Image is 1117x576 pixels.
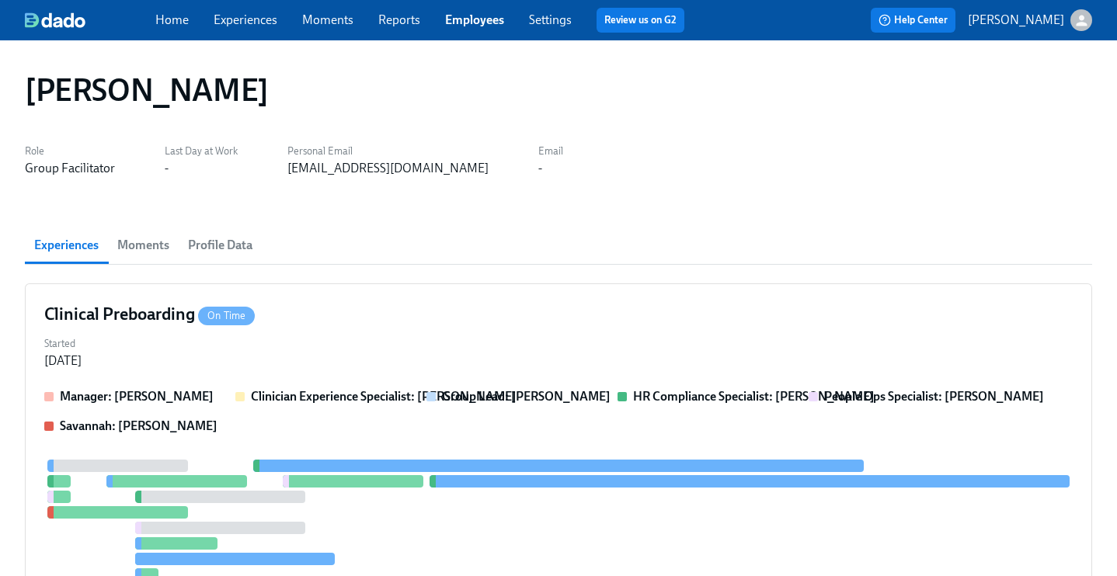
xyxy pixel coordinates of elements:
label: Last Day at Work [165,143,238,160]
div: - [538,160,542,177]
label: Personal Email [287,143,489,160]
span: Help Center [879,12,948,28]
a: Home [155,12,189,27]
span: Experiences [34,234,99,256]
a: Review us on G2 [604,12,677,28]
strong: Group Lead: [PERSON_NAME] [442,389,611,404]
strong: Manager: [PERSON_NAME] [60,389,214,404]
label: Email [538,143,563,160]
h1: [PERSON_NAME] [25,71,269,109]
div: [DATE] [44,352,82,370]
span: Profile Data [188,234,252,256]
a: Settings [529,12,572,27]
p: [PERSON_NAME] [968,12,1064,29]
div: - [165,160,169,177]
strong: HR Compliance Specialist: [PERSON_NAME] [633,389,875,404]
a: Experiences [214,12,277,27]
strong: People Ops Specialist: [PERSON_NAME] [824,389,1044,404]
img: dado [25,12,85,28]
h4: Clinical Preboarding [44,303,255,326]
label: Role [25,143,115,160]
button: Help Center [871,8,955,33]
div: [EMAIL_ADDRESS][DOMAIN_NAME] [287,160,489,177]
a: Reports [378,12,420,27]
span: Moments [117,234,169,256]
button: Review us on G2 [597,8,684,33]
strong: Savannah: [PERSON_NAME] [60,418,217,433]
strong: Clinician Experience Specialist: [PERSON_NAME] [251,389,517,404]
span: On Time [198,310,255,321]
button: [PERSON_NAME] [968,9,1092,31]
a: Moments [302,12,353,27]
a: dado [25,12,155,28]
div: Group Facilitator [25,160,115,177]
a: Employees [445,12,504,27]
label: Started [44,335,82,352]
